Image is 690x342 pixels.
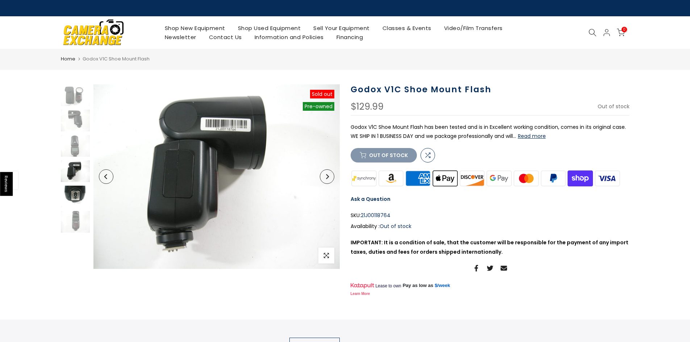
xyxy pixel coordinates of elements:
strong: IMPORTANT: It is a condition of sale, that the customer will be responsible for the payment of an... [351,239,628,255]
img: master [513,170,540,187]
a: 0 [617,29,625,37]
p: Godox V1C Shoe Mount Flash has been tested and is in Excellent working condition, comes in its or... [351,123,630,141]
a: Sell Your Equipment [307,24,376,33]
img: discover [459,170,486,187]
img: synchrony [351,170,378,187]
span: Lease to own [375,283,401,289]
img: apple pay [431,170,459,187]
a: Shop New Equipment [158,24,231,33]
a: Learn More [351,292,370,296]
img: shopify pay [567,170,594,187]
a: Newsletter [158,33,202,42]
a: Ask a Question [351,195,390,203]
span: Godox V1C Shoe Mount Flash [83,55,150,62]
div: $129.99 [351,102,384,111]
img: american express [405,170,432,187]
a: Share on Email [501,264,507,273]
div: SKU: [351,211,630,220]
a: Shop Used Equipment [231,24,307,33]
a: Share on Twitter [487,264,493,273]
img: Godox V1C Shoe Mount Flash Flash Units and Accessories - Shoe Mount Flash Units Godox 21J00118764 [93,84,340,269]
a: Share on Facebook [473,264,480,273]
a: Video/Film Transfers [438,24,509,33]
span: Out of stock [598,103,630,110]
span: 0 [622,27,627,32]
span: Out of stock [380,223,411,230]
a: $/week [435,282,450,289]
button: Previous [99,169,113,184]
a: Contact Us [202,33,248,42]
a: Financing [330,33,369,42]
img: Godox V1C Shoe Mount Flash Flash Units and Accessories - Shoe Mount Flash Units Godox 21J00118764 [61,211,90,233]
img: Godox V1C Shoe Mount Flash Flash Units and Accessories - Shoe Mount Flash Units Godox 21J00118764 [61,186,90,207]
img: paypal [540,170,567,187]
img: Godox V1C Shoe Mount Flash Flash Units and Accessories - Shoe Mount Flash Units Godox 21J00118764 [61,135,90,157]
img: visa [594,170,621,187]
a: Information and Policies [248,33,330,42]
button: Read more [518,133,546,139]
img: Godox V1C Shoe Mount Flash Flash Units and Accessories - Shoe Mount Flash Units Godox 21J00118764 [61,84,90,106]
span: Pay as low as [403,282,434,289]
img: Godox V1C Shoe Mount Flash Flash Units and Accessories - Shoe Mount Flash Units Godox 21J00118764 [61,160,90,182]
img: amazon payments [377,170,405,187]
img: Godox V1C Shoe Mount Flash Flash Units and Accessories - Shoe Mount Flash Units Godox 21J00118764 [61,110,90,131]
img: google pay [486,170,513,187]
a: Classes & Events [376,24,438,33]
h1: Godox V1C Shoe Mount Flash [351,84,630,95]
div: Availability : [351,222,630,231]
button: Next [320,169,334,184]
a: Home [61,55,75,63]
span: 21J00118764 [361,211,390,220]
